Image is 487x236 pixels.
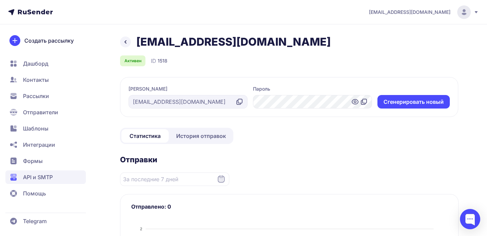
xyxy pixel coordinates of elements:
[140,227,142,231] tspan: 2
[120,155,459,164] h2: Отправки
[23,189,46,197] span: Помощь
[23,124,48,133] span: Шаблоны
[24,37,74,45] span: Создать рассылку
[23,217,47,225] span: Telegram
[130,132,161,140] span: Статистика
[121,129,169,143] a: Статистика
[158,57,167,64] span: 1518
[124,58,141,64] span: Активен
[253,86,270,92] label: Пароль
[170,129,232,143] a: История отправок
[129,86,167,92] label: [PERSON_NAME]
[23,141,55,149] span: Интеграции
[176,132,226,140] span: История отправок
[377,95,450,109] button: Cгенерировать новый
[151,57,167,65] div: ID
[131,203,447,211] h3: Отправлено: 0
[136,35,331,49] h1: [EMAIL_ADDRESS][DOMAIN_NAME]
[23,76,49,84] span: Контакты
[23,60,48,68] span: Дашборд
[5,214,86,228] a: Telegram
[23,108,58,116] span: Отправители
[120,172,229,186] input: Datepicker input
[23,157,43,165] span: Формы
[23,92,49,100] span: Рассылки
[369,9,450,16] span: [EMAIL_ADDRESS][DOMAIN_NAME]
[23,173,53,181] span: API и SMTP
